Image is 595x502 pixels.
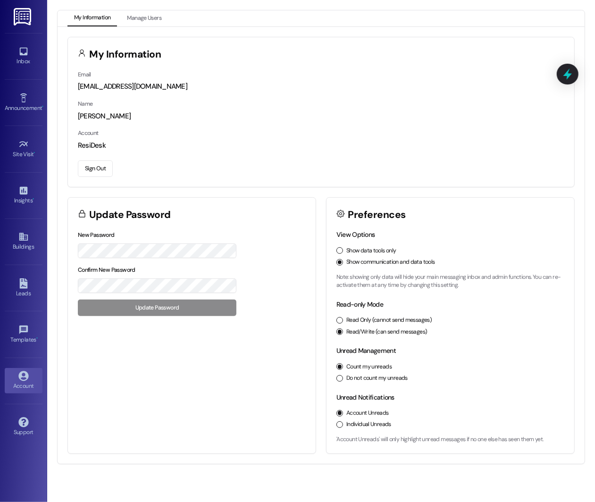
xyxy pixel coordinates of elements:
a: Leads [5,276,42,301]
h3: Update Password [90,210,171,220]
a: Account [5,368,42,393]
p: 'Account Unreads' will only highlight unread messages if no one else has seen them yet. [336,435,564,444]
label: Unread Notifications [336,393,394,402]
img: ResiDesk Logo [14,8,33,25]
label: New Password [78,231,115,239]
span: • [33,196,34,202]
p: Note: showing only data will hide your main messaging inbox and admin functions. You can re-activ... [336,273,564,290]
label: Count my unreads [346,363,392,371]
div: [PERSON_NAME] [78,111,564,121]
label: Account [78,129,99,137]
span: • [42,103,43,110]
a: Support [5,414,42,440]
div: [EMAIL_ADDRESS][DOMAIN_NAME] [78,82,564,92]
label: View Options [336,230,375,239]
a: Site Visit • [5,136,42,162]
button: My Information [67,10,117,26]
button: Manage Users [120,10,168,26]
a: Buildings [5,229,42,254]
label: Read-only Mode [336,300,383,309]
a: Inbox [5,43,42,69]
button: Sign Out [78,160,113,177]
h3: Preferences [348,210,406,220]
label: Read/Write (can send messages) [346,328,427,336]
h3: My Information [90,50,161,59]
label: Confirm New Password [78,266,135,274]
label: Unread Management [336,346,396,355]
label: Read Only (cannot send messages) [346,316,432,325]
label: Show communication and data tools [346,258,435,267]
label: Email [78,71,91,78]
div: ResiDesk [78,141,564,151]
a: Templates • [5,322,42,347]
span: • [34,150,35,156]
a: Insights • [5,183,42,208]
label: Account Unreads [346,409,389,418]
label: Show data tools only [346,247,396,255]
label: Individual Unreads [346,420,391,429]
label: Do not count my unreads [346,374,408,383]
label: Name [78,100,93,108]
span: • [36,335,38,342]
